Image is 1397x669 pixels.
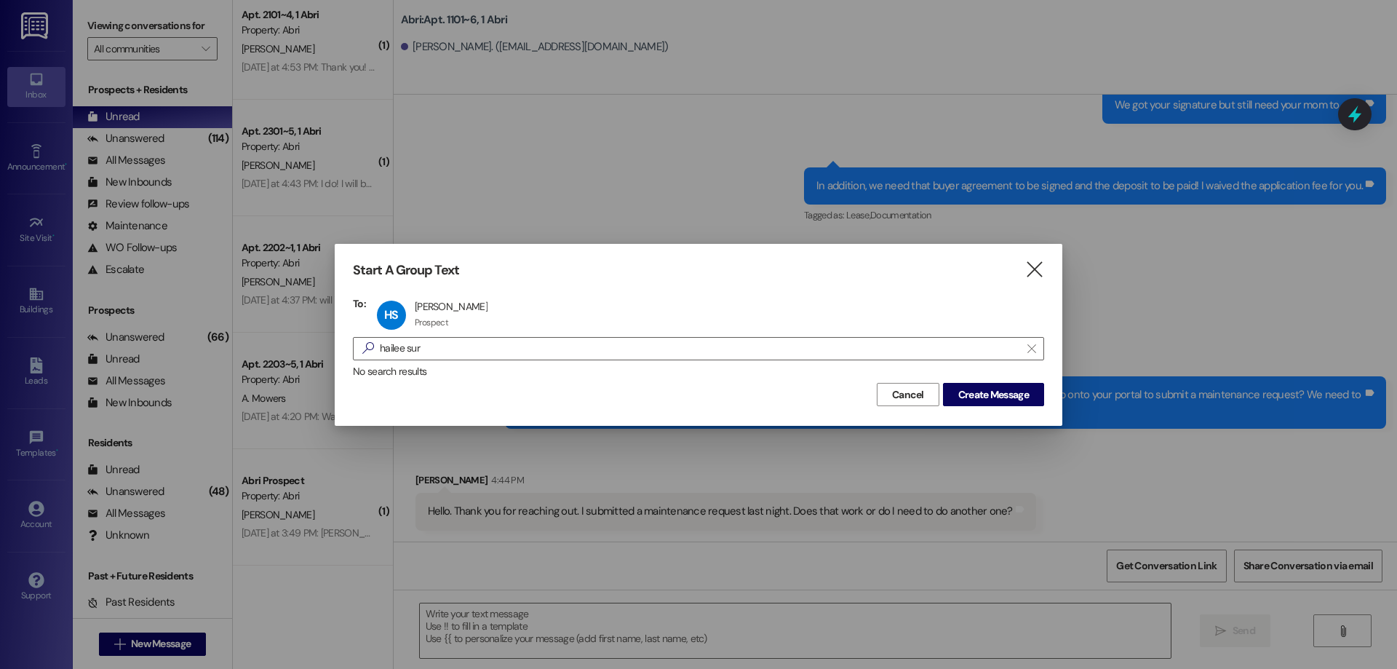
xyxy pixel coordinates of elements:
span: Create Message [958,387,1029,403]
input: Search for any contact or apartment [380,339,1020,359]
span: HS [384,307,398,322]
div: No search results [353,364,1044,379]
div: Prospect [415,317,448,328]
span: Cancel [892,387,924,403]
i:  [1027,343,1035,355]
div: [PERSON_NAME] [415,300,487,313]
i:  [357,341,380,356]
h3: Start A Group Text [353,262,459,279]
button: Create Message [943,383,1044,406]
button: Clear text [1020,338,1043,360]
i:  [1024,262,1044,277]
h3: To: [353,297,366,310]
button: Cancel [877,383,939,406]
